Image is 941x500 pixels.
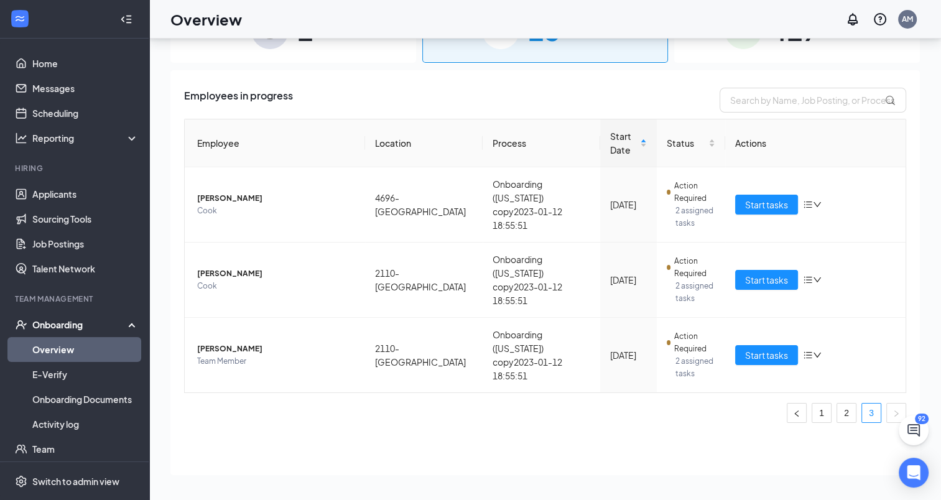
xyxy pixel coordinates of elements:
a: Activity log [32,412,139,437]
td: Onboarding ([US_STATE]) copy2023-01-12 18:55:51 [483,243,600,318]
svg: UserCheck [15,318,27,331]
span: Start Date [610,129,637,157]
span: Status [667,136,706,150]
a: Talent Network [32,256,139,281]
span: [PERSON_NAME] [197,192,355,205]
span: 2 assigned tasks [675,280,715,305]
span: Start tasks [745,273,788,287]
a: Job Postings [32,231,139,256]
a: Team [32,437,139,461]
a: Onboarding Documents [32,387,139,412]
span: Start tasks [745,198,788,211]
button: right [886,403,906,423]
th: Process [483,119,600,167]
span: Cook [197,280,355,292]
button: Start tasks [735,270,798,290]
li: 1 [812,403,832,423]
a: 1 [812,404,831,422]
a: Scheduling [32,101,139,126]
span: down [813,351,822,359]
div: Open Intercom Messenger [899,458,929,488]
span: down [813,275,822,284]
td: Onboarding ([US_STATE]) copy2023-01-12 18:55:51 [483,318,600,392]
a: Messages [32,76,139,101]
span: Action Required [674,255,716,280]
a: E-Verify [32,362,139,387]
button: Start tasks [735,345,798,365]
span: Cook [197,205,355,217]
td: Onboarding ([US_STATE]) copy2023-01-12 18:55:51 [483,167,600,243]
input: Search by Name, Job Posting, or Process [720,88,906,113]
div: Team Management [15,294,136,304]
a: Overview [32,337,139,362]
svg: Collapse [120,13,132,25]
div: [DATE] [610,348,647,362]
th: Employee [185,119,365,167]
li: Next Page [886,403,906,423]
span: left [793,410,800,417]
a: 2 [837,404,856,422]
span: right [892,410,900,417]
svg: ChatActive [906,423,921,438]
h1: Overview [170,9,242,30]
th: Status [657,119,725,167]
div: [DATE] [610,273,647,287]
a: 3 [862,404,881,422]
a: Applicants [32,182,139,206]
span: Employees in progress [184,88,293,113]
span: bars [803,350,813,360]
th: Location [365,119,483,167]
div: AM [902,14,913,24]
span: Team Member [197,355,355,368]
svg: Notifications [845,12,860,27]
div: [DATE] [610,198,647,211]
li: 2 [837,403,856,423]
div: Hiring [15,163,136,174]
span: bars [803,200,813,210]
button: Start tasks [735,195,798,215]
span: Action Required [674,180,716,205]
span: [PERSON_NAME] [197,343,355,355]
svg: Settings [15,475,27,488]
li: Previous Page [787,403,807,423]
span: [PERSON_NAME] [197,267,355,280]
div: Switch to admin view [32,475,119,488]
td: 2110-[GEOGRAPHIC_DATA] [365,243,483,318]
span: 2 assigned tasks [675,205,715,229]
span: 2 assigned tasks [675,355,715,380]
button: left [787,403,807,423]
th: Actions [725,119,906,167]
a: Home [32,51,139,76]
li: 3 [861,403,881,423]
span: Start tasks [745,348,788,362]
svg: QuestionInfo [873,12,888,27]
div: 92 [915,414,929,424]
svg: WorkstreamLogo [14,12,26,25]
a: Sourcing Tools [32,206,139,231]
td: 2110-[GEOGRAPHIC_DATA] [365,318,483,392]
span: down [813,200,822,209]
td: 4696-[GEOGRAPHIC_DATA] [365,167,483,243]
span: bars [803,275,813,285]
button: ChatActive [899,415,929,445]
div: Reporting [32,132,139,144]
div: Onboarding [32,318,128,331]
span: Action Required [674,330,716,355]
svg: Analysis [15,132,27,144]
